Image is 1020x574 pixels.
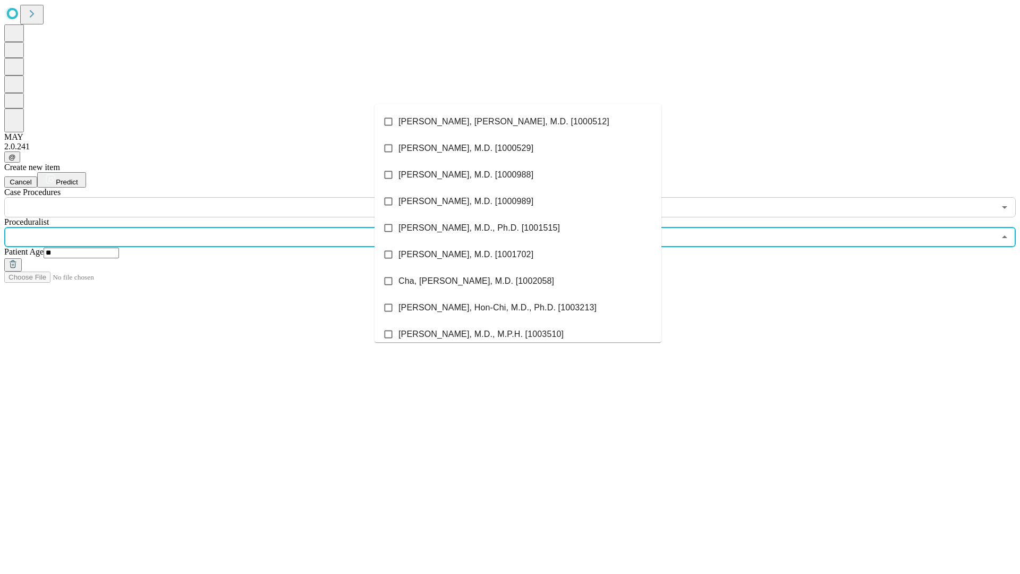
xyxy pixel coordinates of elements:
[4,151,20,163] button: @
[4,217,49,226] span: Proceduralist
[398,142,533,155] span: [PERSON_NAME], M.D. [1000529]
[4,142,1016,151] div: 2.0.241
[398,222,560,234] span: [PERSON_NAME], M.D., Ph.D. [1001515]
[4,247,44,256] span: Patient Age
[398,328,564,341] span: [PERSON_NAME], M.D., M.P.H. [1003510]
[4,163,60,172] span: Create new item
[398,115,609,128] span: [PERSON_NAME], [PERSON_NAME], M.D. [1000512]
[56,178,78,186] span: Predict
[4,176,37,188] button: Cancel
[8,153,16,161] span: @
[4,188,61,197] span: Scheduled Procedure
[4,132,1016,142] div: MAY
[398,301,597,314] span: [PERSON_NAME], Hon-Chi, M.D., Ph.D. [1003213]
[10,178,32,186] span: Cancel
[398,195,533,208] span: [PERSON_NAME], M.D. [1000989]
[398,248,533,261] span: [PERSON_NAME], M.D. [1001702]
[398,168,533,181] span: [PERSON_NAME], M.D. [1000988]
[398,275,554,288] span: Cha, [PERSON_NAME], M.D. [1002058]
[997,200,1012,215] button: Open
[997,230,1012,244] button: Close
[37,172,86,188] button: Predict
